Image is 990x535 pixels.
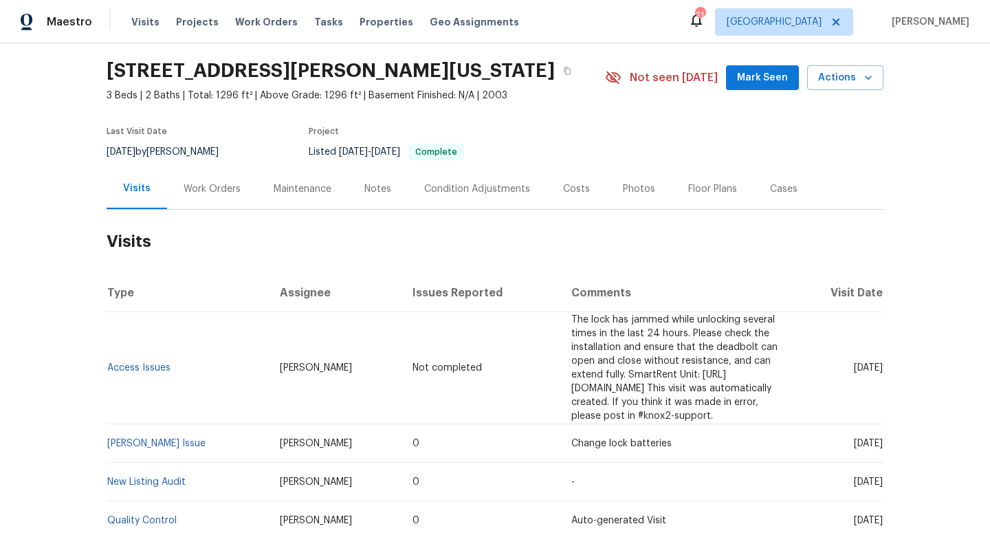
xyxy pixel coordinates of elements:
[107,147,135,157] span: [DATE]
[131,15,159,29] span: Visits
[424,182,530,196] div: Condition Adjustments
[410,148,463,156] span: Complete
[107,144,235,160] div: by [PERSON_NAME]
[371,147,400,157] span: [DATE]
[280,439,352,448] span: [PERSON_NAME]
[280,363,352,373] span: [PERSON_NAME]
[339,147,400,157] span: -
[412,363,482,373] span: Not completed
[107,363,170,373] a: Access Issues
[854,477,883,487] span: [DATE]
[123,182,151,195] div: Visits
[364,182,391,196] div: Notes
[886,15,969,29] span: [PERSON_NAME]
[107,516,177,525] a: Quality Control
[770,182,797,196] div: Cases
[47,15,92,29] span: Maestro
[807,65,883,91] button: Actions
[854,439,883,448] span: [DATE]
[280,516,352,525] span: [PERSON_NAME]
[309,147,464,157] span: Listed
[339,147,368,157] span: [DATE]
[571,315,778,421] span: The lock has jammed while unlocking several times in the last 24 hours. Please check the installa...
[360,15,413,29] span: Properties
[555,58,580,83] button: Copy Address
[854,363,883,373] span: [DATE]
[107,64,555,78] h2: [STREET_ADDRESS][PERSON_NAME][US_STATE]
[818,69,872,87] span: Actions
[314,17,343,27] span: Tasks
[107,127,167,135] span: Last Visit Date
[430,15,519,29] span: Geo Assignments
[560,274,793,312] th: Comments
[309,127,339,135] span: Project
[107,89,605,102] span: 3 Beds | 2 Baths | Total: 1296 ft² | Above Grade: 1296 ft² | Basement Finished: N/A | 2003
[184,182,241,196] div: Work Orders
[274,182,331,196] div: Maintenance
[280,477,352,487] span: [PERSON_NAME]
[107,439,206,448] a: [PERSON_NAME] Issue
[793,274,883,312] th: Visit Date
[623,182,655,196] div: Photos
[269,274,402,312] th: Assignee
[107,210,883,274] h2: Visits
[107,274,269,312] th: Type
[412,516,419,525] span: 0
[571,439,672,448] span: Change lock batteries
[176,15,219,29] span: Projects
[726,65,799,91] button: Mark Seen
[563,182,590,196] div: Costs
[695,8,705,22] div: 21
[630,71,718,85] span: Not seen [DATE]
[688,182,737,196] div: Floor Plans
[107,477,186,487] a: New Listing Audit
[412,439,419,448] span: 0
[854,516,883,525] span: [DATE]
[235,15,298,29] span: Work Orders
[727,15,822,29] span: [GEOGRAPHIC_DATA]
[737,69,788,87] span: Mark Seen
[571,516,666,525] span: Auto-generated Visit
[412,477,419,487] span: 0
[401,274,560,312] th: Issues Reported
[571,477,575,487] span: -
